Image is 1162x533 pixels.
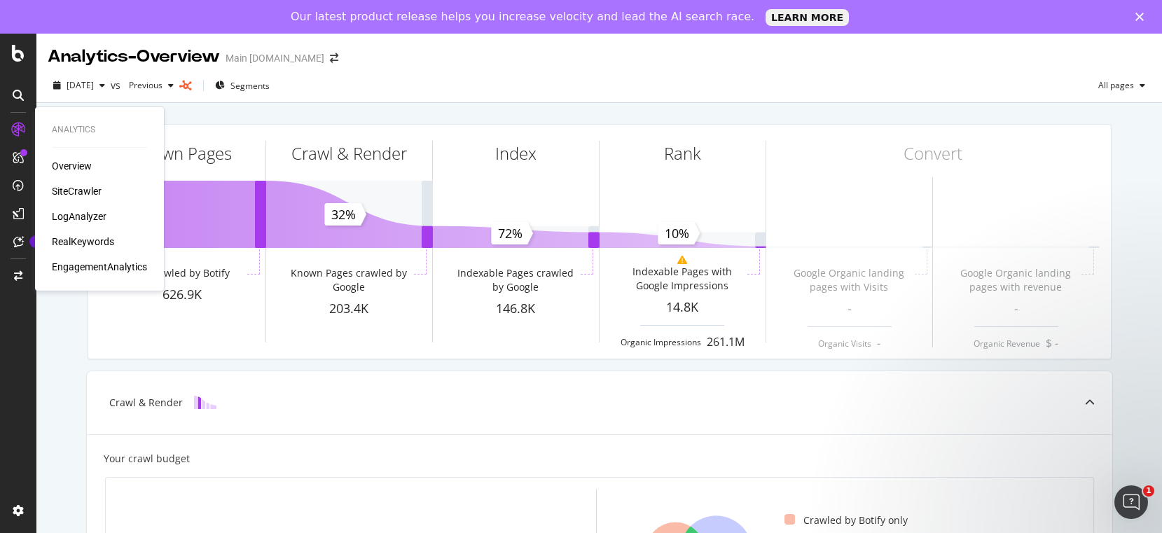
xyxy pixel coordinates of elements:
div: arrow-right-arrow-left [330,53,338,63]
div: Crawl & Render [291,141,407,165]
div: 203.4K [266,300,432,318]
div: Indexable Pages with Google Impressions [619,265,745,293]
span: All pages [1093,79,1134,91]
div: Index [495,141,537,165]
div: 146.8K [433,300,599,318]
div: Analytics [52,124,147,136]
a: RealKeywords [52,235,114,249]
a: LEARN MORE [766,9,849,26]
div: Rank [664,141,701,165]
div: Crawl & Render [109,396,183,410]
div: 626.9K [99,286,265,304]
div: Organic Impressions [621,336,701,348]
a: SiteCrawler [52,184,102,198]
a: Overview [52,159,92,173]
div: 261.1M [707,334,745,350]
iframe: Intercom live chat [1114,485,1148,519]
button: Previous [123,74,179,97]
div: Known Pages crawled by Google [286,266,411,294]
span: 2025 Aug. 10th [67,79,94,91]
img: block-icon [194,396,216,409]
div: Main [DOMAIN_NAME] [226,51,324,65]
button: Segments [209,74,275,97]
span: vs [111,78,123,92]
button: [DATE] [48,74,111,97]
span: Segments [230,80,270,92]
div: 14.8K [600,298,766,317]
span: 1 [1143,485,1154,497]
span: Previous [123,79,162,91]
div: Analytics - Overview [48,45,220,69]
div: Our latest product release helps you increase velocity and lead the AI search race. [291,10,754,24]
div: Indexable Pages crawled by Google [452,266,578,294]
div: Tooltip anchor [29,235,42,248]
div: Crawled by Botify only [784,513,908,527]
button: All pages [1093,74,1151,97]
div: Your crawl budget [104,452,190,466]
a: EngagementAnalytics [52,260,147,274]
div: Close [1135,13,1149,21]
a: LogAnalyzer [52,209,106,223]
div: Pages crawled by Botify [119,266,230,280]
div: Known Pages [132,141,232,165]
